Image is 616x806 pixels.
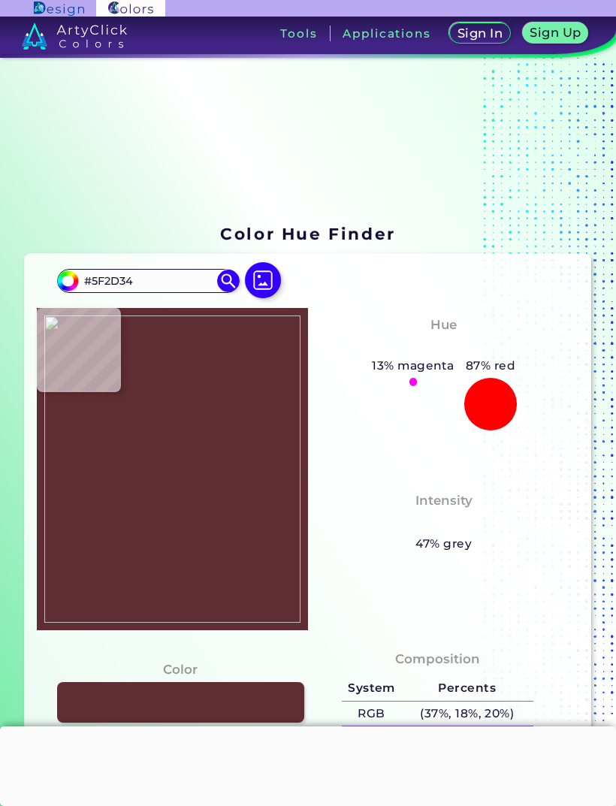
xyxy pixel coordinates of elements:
[44,315,300,623] img: 3880abc7-5839-43b3-b923-78aab1f6fd3f
[458,28,501,39] h5: Sign In
[367,356,460,376] h5: 13% magenta
[78,271,218,291] input: type color..
[395,648,480,670] h4: Composition
[280,28,317,39] h3: Tools
[220,222,395,245] h1: Color Hue Finder
[342,676,400,701] h5: System
[343,28,430,39] h3: Applications
[451,23,509,43] a: Sign In
[245,262,281,298] img: icon picture
[401,702,533,726] h5: (37%, 18%, 20%)
[394,338,493,356] h3: Pinkish Red
[415,490,473,512] h4: Intensity
[524,23,586,43] a: Sign Up
[217,270,240,292] img: icon search
[430,314,457,336] h4: Hue
[401,676,533,701] h5: Percents
[415,534,472,554] h5: 47% grey
[409,514,479,532] h3: Medium
[342,702,400,726] h5: RGB
[22,23,128,50] img: logo_artyclick_colors_white.svg
[34,2,84,16] img: ArtyClick Design logo
[460,356,521,376] h5: 87% red
[531,27,579,38] h5: Sign Up
[163,659,198,681] h4: Color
